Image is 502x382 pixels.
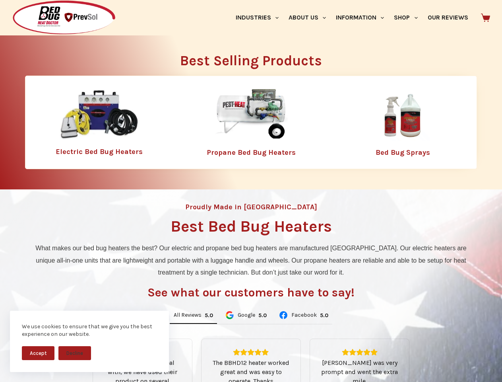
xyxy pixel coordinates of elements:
a: Bed Bug Sprays [376,148,430,157]
div: Rating: 5.0 out of 5 [320,349,399,356]
a: Electric Bed Bug Heaters [56,147,143,156]
div: Rating: 5.0 out of 5 [258,312,267,319]
h2: Best Selling Products [25,54,477,68]
span: Facebook [291,312,317,318]
button: Decline [58,346,91,360]
div: Rating: 5.0 out of 5 [205,312,213,319]
div: We use cookies to ensure that we give you the best experience on our website. [22,323,157,338]
a: Propane Bed Bug Heaters [207,148,296,157]
div: Rating: 5.0 out of 5 [211,349,291,356]
span: Google [238,312,255,318]
p: What makes our bed bug heaters the best? Our electric and propane bed bug heaters are manufacture... [29,242,473,279]
div: Rating: 5.0 out of 5 [320,312,328,319]
button: Open LiveChat chat widget [6,3,30,27]
div: 5.0 [320,312,328,319]
div: 5.0 [258,312,267,319]
div: 5.0 [205,312,213,319]
span: All Reviews [174,312,202,318]
h1: Best Bed Bug Heaters [171,218,332,234]
h3: See what our customers have to say! [147,286,355,298]
button: Accept [22,346,54,360]
h4: Proudly Made in [GEOGRAPHIC_DATA] [185,203,317,210]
